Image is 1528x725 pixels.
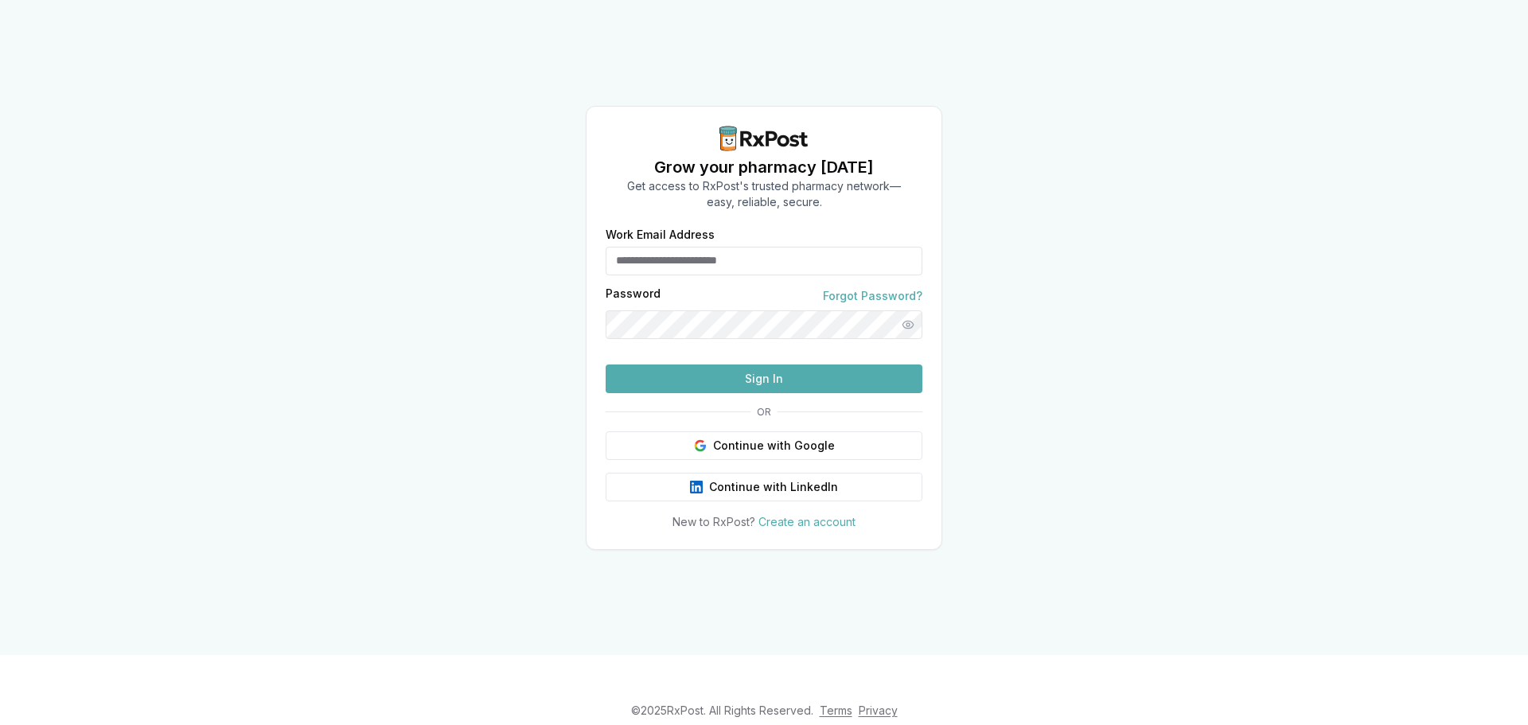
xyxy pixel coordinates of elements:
a: Forgot Password? [823,288,922,304]
span: New to RxPost? [672,515,755,528]
p: Get access to RxPost's trusted pharmacy network— easy, reliable, secure. [627,178,901,210]
a: Create an account [758,515,856,528]
img: LinkedIn [690,481,703,493]
img: Google [694,439,707,452]
button: Sign In [606,364,922,393]
span: OR [750,406,778,419]
img: RxPost Logo [713,126,815,151]
button: Continue with Google [606,431,922,460]
label: Work Email Address [606,229,922,240]
h1: Grow your pharmacy [DATE] [627,156,901,178]
a: Terms [820,704,852,717]
button: Show password [894,310,922,339]
label: Password [606,288,661,304]
button: Continue with LinkedIn [606,473,922,501]
a: Privacy [859,704,898,717]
